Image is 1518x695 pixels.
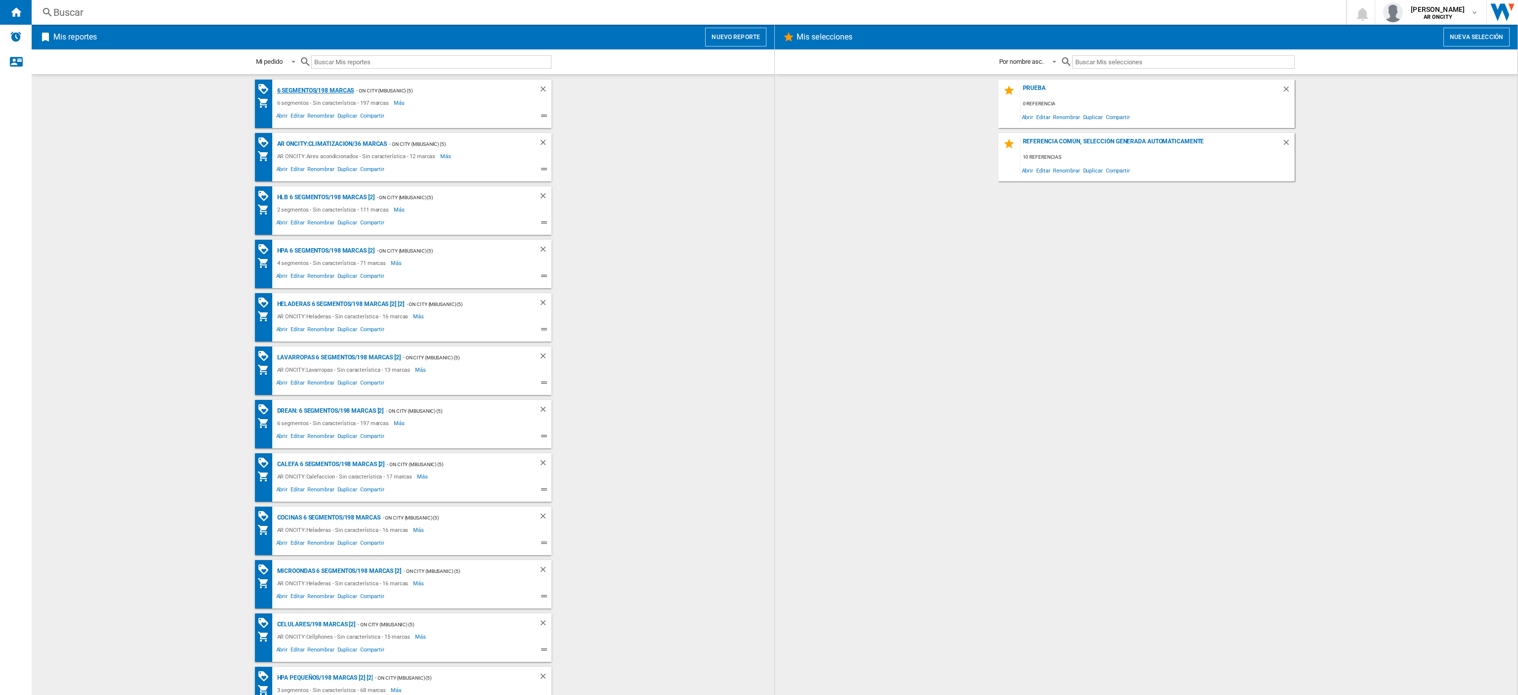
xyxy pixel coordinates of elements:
[380,512,519,524] div: - On city (mbusanic) (5)
[1082,110,1104,124] span: Duplicar
[539,191,551,204] div: Borrar
[275,405,384,417] div: DREAN: 6 segmentos/198 marcas [2]
[359,218,386,230] span: Compartir
[306,432,336,443] span: Renombrar
[387,138,518,150] div: - On city (mbusanic) (5)
[289,165,306,176] span: Editar
[359,645,386,657] span: Compartir
[306,592,336,604] span: Renombrar
[336,325,359,337] span: Duplicar
[289,538,306,550] span: Editar
[394,97,406,109] span: Más
[275,218,290,230] span: Abrir
[275,191,375,204] div: HLB 6 segmentos/198 marcas [2]
[306,645,336,657] span: Renombrar
[391,257,403,269] span: Más
[1020,85,1282,98] div: Prueba
[257,350,275,362] div: Matriz de PROMOCIONES
[373,672,518,684] div: - On city (mbusanic) (5)
[336,165,359,176] span: Duplicar
[384,458,518,471] div: - On city (mbusanic) (5)
[257,364,275,376] div: Mi colección
[1443,28,1510,46] button: Nueva selección
[1411,4,1465,14] span: [PERSON_NAME]
[359,432,386,443] span: Compartir
[275,565,401,577] div: Microondas 6 segmentos/198 marcas [2]
[306,271,336,283] span: Renombrar
[257,471,275,482] div: Mi colección
[256,58,283,65] div: Mi pedido
[413,577,425,589] span: Más
[257,617,275,629] div: Matriz de PROMOCIONES
[539,565,551,577] div: Borrar
[257,417,275,429] div: Mi colección
[336,111,359,123] span: Duplicar
[275,204,394,216] div: 2 segmentos - Sin característica - 111 marcas
[539,618,551,631] div: Borrar
[275,351,401,364] div: Lavarropas 6 segmentos/198 marcas [2]
[257,310,275,322] div: Mi colección
[394,204,406,216] span: Más
[306,378,336,390] span: Renombrar
[257,577,275,589] div: Mi colección
[275,485,290,497] span: Abrir
[359,111,386,123] span: Compartir
[1020,164,1035,177] span: Abrir
[275,458,385,471] div: Calefa 6 segmentos/198 marcas [2]
[539,458,551,471] div: Borrar
[359,538,386,550] span: Compartir
[289,432,306,443] span: Editar
[289,592,306,604] span: Editar
[1052,164,1081,177] span: Renombrar
[404,298,519,310] div: - On city (mbusanic) (5)
[539,298,551,310] div: Borrar
[336,645,359,657] span: Duplicar
[1020,98,1295,110] div: 0 referencia
[257,204,275,216] div: Mi colección
[275,138,387,150] div: AR ONCITY:Climatizacion/36 marcas
[306,538,336,550] span: Renombrar
[1020,138,1282,151] div: Referencia común, selección generada automáticamente
[275,165,290,176] span: Abrir
[336,378,359,390] span: Duplicar
[413,310,425,322] span: Más
[289,378,306,390] span: Editar
[359,378,386,390] span: Compartir
[539,405,551,417] div: Borrar
[336,432,359,443] span: Duplicar
[336,271,359,283] span: Duplicar
[289,485,306,497] span: Editar
[359,165,386,176] span: Compartir
[257,150,275,162] div: Mi colección
[257,403,275,416] div: Matriz de PROMOCIONES
[383,405,518,417] div: - On city (mbusanic) (5)
[795,28,855,46] h2: Mis selecciones
[275,471,418,482] div: AR ONCITY:Calefaccion - Sin característica - 17 marcas
[1035,164,1052,177] span: Editar
[539,85,551,97] div: Borrar
[275,325,290,337] span: Abrir
[275,85,354,97] div: 6 segmentos/198 marcas
[275,150,441,162] div: AR ONCITY:Aires acondicionados - Sin característica - 12 marcas
[275,432,290,443] span: Abrir
[275,298,404,310] div: HELADERAS 6 segmentos/198 marcas [2] [2]
[257,257,275,269] div: Mi colección
[275,631,416,643] div: AR ONCITY:Cellphones - Sin característica - 15 marcas
[1082,164,1104,177] span: Duplicar
[289,271,306,283] span: Editar
[415,631,427,643] span: Más
[289,645,306,657] span: Editar
[1020,110,1035,124] span: Abrir
[539,245,551,257] div: Borrar
[257,631,275,643] div: Mi colección
[275,592,290,604] span: Abrir
[257,243,275,256] div: Matriz de PROMOCIONES
[1035,110,1052,124] span: Editar
[336,592,359,604] span: Duplicar
[257,564,275,576] div: Matriz de PROMOCIONES
[275,417,394,429] div: 6 segmentos - Sin característica - 197 marcas
[539,138,551,150] div: Borrar
[275,524,414,536] div: AR ONCITY:Heladeras - Sin característica - 16 marcas
[1072,55,1294,69] input: Buscar Mis selecciones
[355,618,518,631] div: - On city (mbusanic) (5)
